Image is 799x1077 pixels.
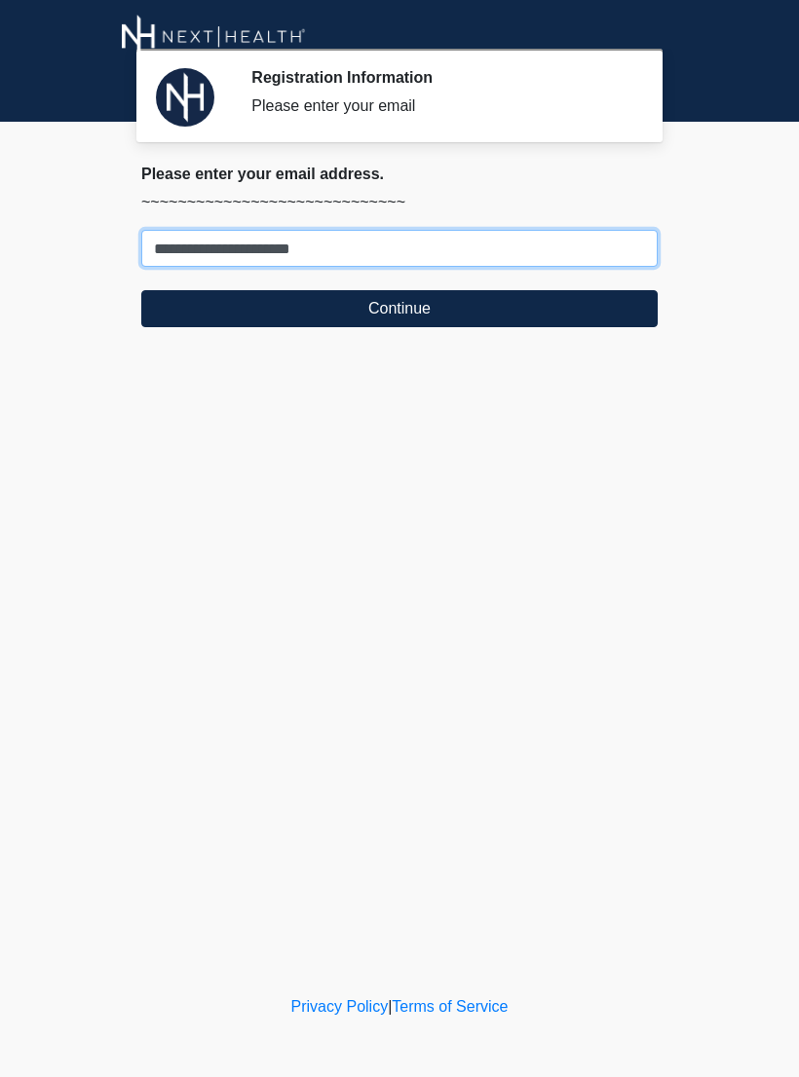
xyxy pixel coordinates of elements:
img: Agent Avatar [156,68,214,127]
h2: Please enter your email address. [141,165,658,183]
h2: Registration Information [251,68,628,87]
img: Next-Health Montecito Logo [122,15,306,58]
button: Continue [141,290,658,327]
a: | [388,998,392,1015]
div: Please enter your email [251,94,628,118]
p: ~~~~~~~~~~~~~~~~~~~~~~~~~~~~~ [141,191,658,214]
a: Terms of Service [392,998,508,1015]
a: Privacy Policy [291,998,389,1015]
